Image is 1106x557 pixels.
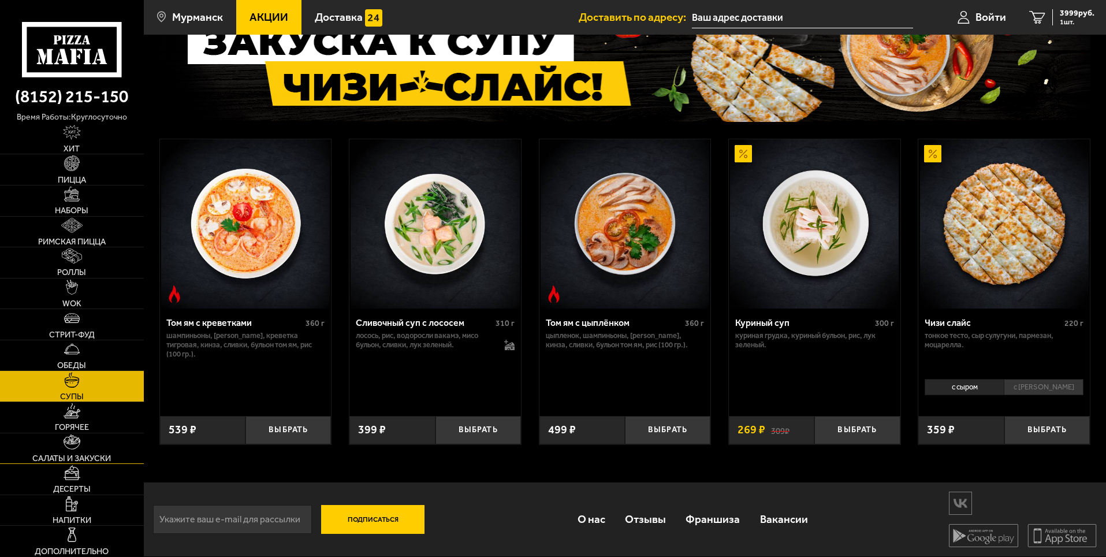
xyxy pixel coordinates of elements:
span: Дополнительно [35,547,109,555]
img: 15daf4d41897b9f0e9f617042186c801.svg [365,9,382,27]
div: Том ям с креветками [166,317,303,328]
input: Ваш адрес доставки [692,7,913,28]
li: с сыром [925,379,1004,395]
span: Наборы [55,206,88,214]
button: Выбрать [1004,416,1090,444]
span: 499 ₽ [548,424,576,436]
a: О нас [567,500,615,538]
img: Куриный суп [730,139,899,308]
a: Сливочный суп с лососем [349,139,521,308]
span: Мурманск [172,12,223,23]
p: куриная грудка, куриный бульон, рис, лук зеленый. [735,331,894,350]
span: 310 г [496,318,515,328]
input: Укажите ваш e-mail для рассылки [153,505,312,534]
a: Отзывы [615,500,676,538]
span: 539 ₽ [169,424,196,436]
span: Хит [64,144,80,153]
span: Обеды [57,361,86,369]
span: 300 г [875,318,894,328]
button: Выбрать [625,416,710,444]
span: Горячее [55,423,89,431]
span: Доставка [315,12,363,23]
div: Сливочный суп с лососем [356,317,493,328]
p: шампиньоны, [PERSON_NAME], креветка тигровая, кинза, сливки, бульон том ям, рис (100 гр.). [166,331,325,359]
p: тонкое тесто, сыр сулугуни, пармезан, моцарелла. [925,331,1083,350]
img: Сливочный суп с лососем [351,139,519,308]
img: Чизи слайс [920,139,1089,308]
span: Стрит-фуд [49,331,95,339]
span: Римская пицца [38,237,106,246]
div: Том ям с цыплёнком [546,317,683,328]
span: 269 ₽ [738,424,765,436]
p: цыпленок, шампиньоны, [PERSON_NAME], кинза, сливки, бульон том ям, рис (100 гр.). [546,331,705,350]
img: Акционный [924,145,941,162]
button: Подписаться [321,505,425,534]
span: Десерты [53,485,91,493]
img: Острое блюдо [545,285,563,303]
span: Салаты и закуски [32,454,111,462]
span: 220 г [1064,318,1083,328]
img: Акционный [735,145,752,162]
div: Куриный суп [735,317,872,328]
span: Войти [975,12,1006,23]
span: 360 г [306,318,325,328]
span: 399 ₽ [358,424,386,436]
p: лосось, рис, водоросли вакамэ, мисо бульон, сливки, лук зеленый. [356,331,493,350]
a: АкционныйЧизи слайс [918,139,1090,308]
button: Выбрать [245,416,331,444]
img: vk [949,493,971,513]
img: Том ям с креветками [161,139,330,308]
span: WOK [62,299,81,307]
span: 359 ₽ [927,424,955,436]
span: 1 шт. [1060,18,1094,25]
a: Вакансии [750,500,818,538]
span: 360 г [685,318,704,328]
span: Супы [60,392,84,400]
span: Доставить по адресу: [579,12,692,23]
span: Напитки [53,516,91,524]
span: Роллы [57,268,86,276]
a: Франшиза [676,500,750,538]
li: с [PERSON_NAME] [1004,379,1083,395]
img: Острое блюдо [166,285,183,303]
a: Острое блюдоТом ям с цыплёнком [539,139,711,308]
span: Акции [249,12,288,23]
span: 3999 руб. [1060,9,1094,17]
img: Том ям с цыплёнком [541,139,709,308]
s: 309 ₽ [771,424,790,436]
div: 0 [918,375,1090,407]
div: Чизи слайс [925,317,1062,328]
button: Выбрать [435,416,521,444]
a: АкционныйКуриный суп [729,139,900,308]
span: Пицца [58,176,86,184]
a: Острое блюдоТом ям с креветками [160,139,332,308]
button: Выбрать [814,416,900,444]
